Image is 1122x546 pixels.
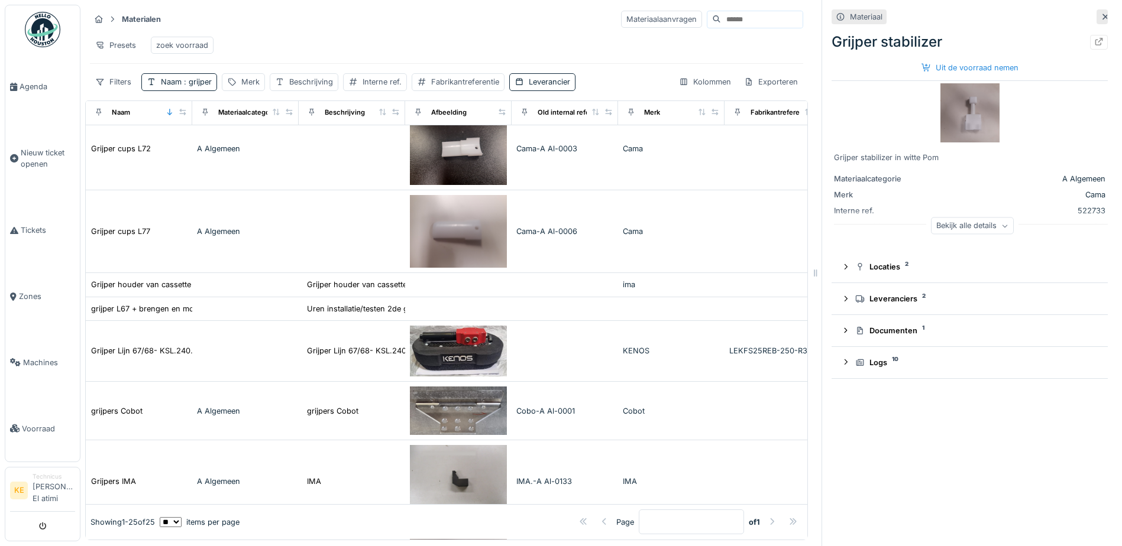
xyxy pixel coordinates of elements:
[855,261,1094,272] div: Locaties
[182,77,212,86] span: : grijper
[91,143,151,154] div: Grijper cups L72
[241,76,260,87] div: Merk
[623,405,720,417] div: Cobot
[834,173,923,184] div: Materiaalcategorie
[117,14,166,25] strong: Materialen
[307,345,496,356] div: Grijper Lijn 67/68- KSL.240.120.N241.CVL.S1.1STH.X
[5,264,80,330] a: Zones
[855,357,1094,368] div: Logs
[917,60,1023,76] div: Uit de voorraad nemen
[90,37,141,54] div: Presets
[91,405,143,417] div: grijpers Cobot
[112,108,130,118] div: Naam
[5,197,80,264] a: Tickets
[834,189,923,200] div: Merk
[20,81,75,92] span: Agenda
[5,329,80,395] a: Machines
[161,76,212,87] div: Naam
[623,226,720,237] div: Cama
[307,405,358,417] div: grijpers Cobot
[836,352,1103,373] summary: Logs10
[160,516,240,528] div: items per page
[855,325,1094,336] div: Documenten
[410,386,507,435] img: grijpers Cobot
[10,482,28,499] li: KE
[410,195,507,268] img: Grijper cups L77
[538,108,609,118] div: Old internal reference
[90,516,155,528] div: Showing 1 - 25 of 25
[834,152,1105,163] div: Grijper stabilizer in witte Pom
[307,303,480,314] div: Uren installatie/testen 2de grijper L67 + breng...
[307,476,321,487] div: IMA
[623,476,720,487] div: IMA
[940,83,1000,142] img: Grijper stabilizer
[197,405,294,417] div: A Algemeen
[197,476,294,487] div: A Algemeen
[90,73,137,90] div: Filters
[22,423,75,434] span: Voorraad
[410,112,507,185] img: Grijper cups L72
[739,73,803,90] div: Exporteren
[197,226,294,237] div: A Algemeen
[91,345,280,356] div: Grijper Lijn 67/68- KSL.240.120.N241.CVL.S1.1STH.X
[623,345,720,356] div: KENOS
[836,288,1103,310] summary: Leveranciers2
[307,279,449,290] div: Grijper houder van cassette CC1030071
[91,303,260,314] div: grijper L67 + brengen en monteren band 2 L79
[729,345,826,356] div: LEKFS25REB-250-R3CP17
[289,76,333,87] div: Beschrijving
[931,217,1014,235] div: Bekijk alle details
[197,143,294,154] div: A Algemeen
[850,11,882,22] div: Materiaal
[616,516,634,528] div: Page
[19,291,75,302] span: Zones
[23,357,75,368] span: Machines
[674,73,736,90] div: Kolommen
[5,395,80,461] a: Voorraad
[363,76,402,87] div: Interne ref.
[91,476,136,487] div: Grijpers IMA
[644,108,660,118] div: Merk
[516,226,613,237] div: Cama-A Al-0006
[21,225,75,236] span: Tickets
[749,516,760,528] strong: of 1
[621,11,702,28] div: Materiaalaanvragen
[516,476,613,487] div: IMA.-A Al-0133
[623,279,720,290] div: ima
[5,54,80,120] a: Agenda
[5,120,80,197] a: Nieuw ticket openen
[516,143,613,154] div: Cama-A Al-0003
[91,279,233,290] div: Grijper houder van cassette CC1030071
[156,40,208,51] div: zoek voorraad
[218,108,278,118] div: Materiaalcategorie
[25,12,60,47] img: Badge_color-CXgf-gQk.svg
[855,293,1094,304] div: Leveranciers
[751,108,812,118] div: Fabrikantreferentie
[431,76,499,87] div: Fabrikantreferentie
[927,173,1105,184] div: A Algemeen
[927,189,1105,200] div: Cama
[836,256,1103,278] summary: Locaties2
[325,108,365,118] div: Beschrijving
[834,205,923,216] div: Interne ref.
[836,320,1103,342] summary: Documenten1
[33,472,75,509] li: [PERSON_NAME] El atimi
[410,326,507,377] img: Grijper Lijn 67/68- KSL.240.120.N241.CVL.S1.1STH.X
[431,108,467,118] div: Afbeelding
[10,472,75,512] a: KE Technicus[PERSON_NAME] El atimi
[410,445,507,518] img: Grijpers IMA
[516,405,613,417] div: Cobo-A Al-0001
[33,472,75,481] div: Technicus
[927,205,1105,216] div: 522733
[623,143,720,154] div: Cama
[832,31,1108,53] div: Grijper stabilizer
[91,226,150,237] div: Grijper cups L77
[21,147,75,170] span: Nieuw ticket openen
[529,76,570,87] div: Leverancier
